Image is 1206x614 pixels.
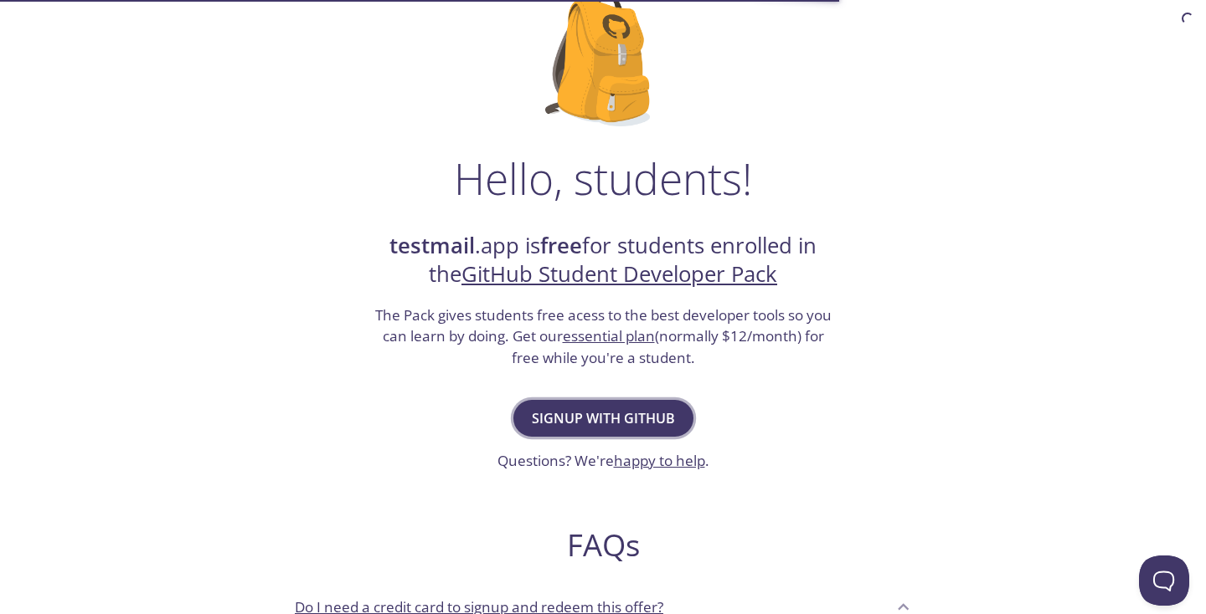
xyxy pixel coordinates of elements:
strong: testmail [389,231,475,260]
a: GitHub Student Developer Pack [461,259,777,289]
h3: The Pack gives students free acess to the best developer tools so you can learn by doing. Get our... [373,304,833,369]
span: Signup with GitHub [532,407,675,430]
iframe: Help Scout Beacon - Open [1139,555,1189,606]
h2: .app is for students enrolled in the [373,232,833,289]
h2: FAQs [281,526,925,564]
h3: Questions? We're . [497,450,709,472]
button: Signup with GitHub [513,400,693,437]
h1: Hello, students! [454,153,752,203]
a: happy to help [614,451,705,470]
strong: free [540,231,582,260]
a: essential plan [563,326,655,345]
